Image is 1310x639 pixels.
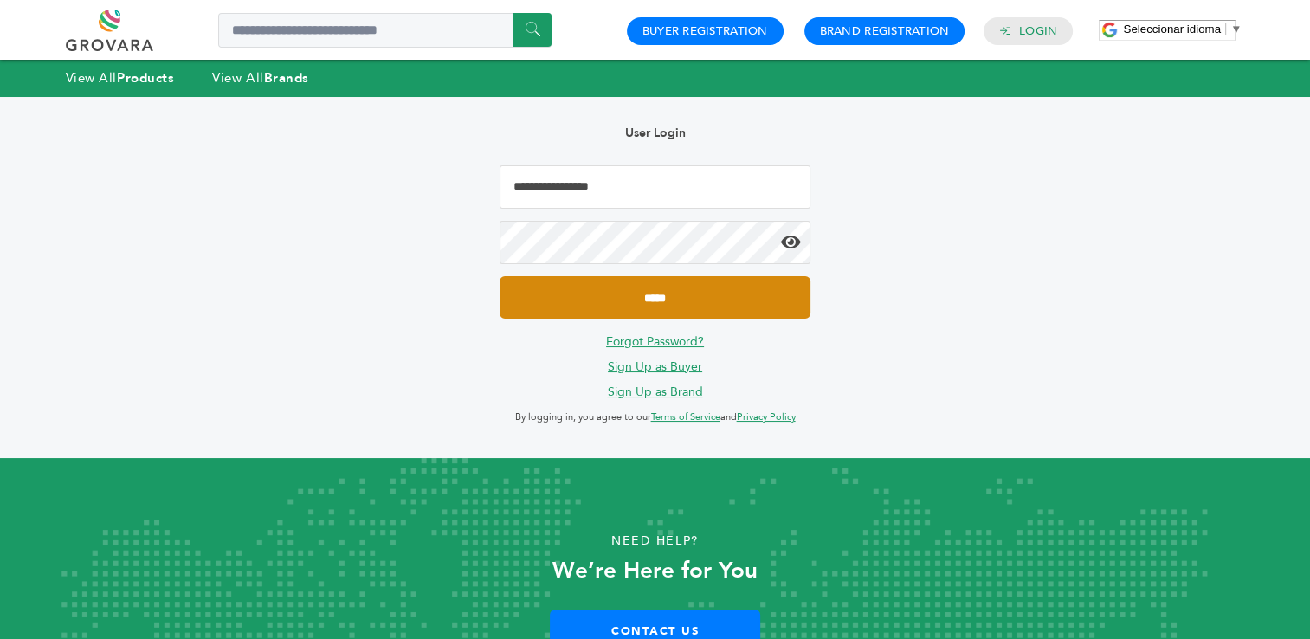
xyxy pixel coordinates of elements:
strong: We’re Here for You [552,555,758,586]
a: Login [1019,23,1057,39]
a: Brand Registration [820,23,950,39]
b: User Login [625,125,686,141]
a: View AllProducts [66,69,175,87]
a: Terms of Service [651,410,720,423]
a: Seleccionar idioma​ [1123,23,1242,35]
input: Search a product or brand... [218,13,552,48]
input: Password [500,221,810,264]
input: Email Address [500,165,810,209]
a: Sign Up as Brand [608,384,703,400]
a: Buyer Registration [642,23,768,39]
strong: Products [117,69,174,87]
a: View AllBrands [212,69,309,87]
span: Seleccionar idioma [1123,23,1221,35]
a: Forgot Password? [606,333,704,350]
a: Sign Up as Buyer [608,358,702,375]
p: By logging in, you agree to our and [500,407,810,428]
span: ​ [1225,23,1226,35]
a: Privacy Policy [737,410,796,423]
strong: Brands [264,69,309,87]
span: ▼ [1230,23,1242,35]
p: Need Help? [66,528,1245,554]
